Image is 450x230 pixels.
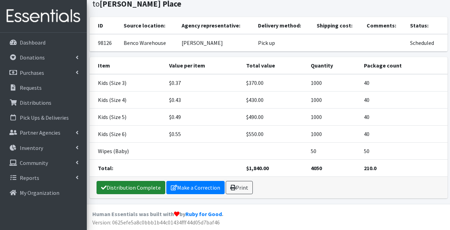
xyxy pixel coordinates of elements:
strong: 4050 [311,165,322,172]
th: Package count [360,57,447,74]
p: Purchases [20,69,44,76]
td: $0.43 [165,92,242,109]
td: [PERSON_NAME] [177,34,254,51]
td: 40 [360,74,447,92]
p: Dashboard [20,39,45,46]
p: Inventory [20,144,43,151]
td: 40 [360,92,447,109]
td: 1000 [307,74,360,92]
td: Kids (Size 6) [90,126,165,143]
p: Donations [20,54,45,61]
strong: Human Essentials was built with by . [92,211,223,217]
a: Distribution Complete [97,181,165,194]
p: Pick Ups & Deliveries [20,114,69,121]
td: $490.00 [242,109,307,126]
p: Reports [20,174,39,181]
a: Community [3,156,84,170]
td: Kids (Size 3) [90,74,165,92]
a: Dashboard [3,35,84,49]
td: $0.55 [165,126,242,143]
td: 50 [360,143,447,160]
th: Source location: [119,17,177,34]
th: Quantity [307,57,360,74]
th: Value per item [165,57,242,74]
a: My Organization [3,186,84,200]
td: $0.37 [165,74,242,92]
th: Shipping cost: [312,17,363,34]
p: Partner Agencies [20,129,60,136]
td: $370.00 [242,74,307,92]
a: Purchases [3,66,84,80]
td: 1000 [307,109,360,126]
td: 50 [307,143,360,160]
td: $430.00 [242,92,307,109]
strong: $1,840.00 [246,165,269,172]
th: Total value [242,57,307,74]
th: Agency representative: [177,17,254,34]
img: HumanEssentials [3,5,84,28]
th: Item [90,57,165,74]
a: Ruby for Good [185,211,222,217]
td: $550.00 [242,126,307,143]
a: Partner Agencies [3,126,84,140]
td: Wipes (Baby) [90,143,165,160]
th: Delivery method: [254,17,312,34]
td: 1000 [307,126,360,143]
p: My Organization [20,189,59,196]
th: Status: [406,17,448,34]
a: Make a Correction [166,181,225,194]
td: 1000 [307,92,360,109]
td: 40 [360,126,447,143]
td: Benco Warehouse [119,34,177,51]
th: Comments: [362,17,406,34]
strong: 210.0 [364,165,376,172]
span: Version: 0625efe5a8c0bbb1b44c01434fff44d05d7baf46 [92,219,220,226]
strong: Total: [98,165,113,172]
td: Kids (Size 4) [90,92,165,109]
a: Requests [3,81,84,95]
a: Inventory [3,141,84,155]
td: Kids (Size 5) [90,109,165,126]
a: Distributions [3,96,84,110]
a: Pick Ups & Deliveries [3,111,84,125]
td: Scheduled [406,34,448,51]
p: Community [20,159,48,166]
p: Distributions [20,99,51,106]
td: 98126 [90,34,120,51]
p: Requests [20,84,42,91]
td: 40 [360,109,447,126]
td: Pick up [254,34,312,51]
a: Print [226,181,253,194]
a: Donations [3,50,84,64]
a: Reports [3,171,84,185]
th: ID [90,17,120,34]
td: $0.49 [165,109,242,126]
